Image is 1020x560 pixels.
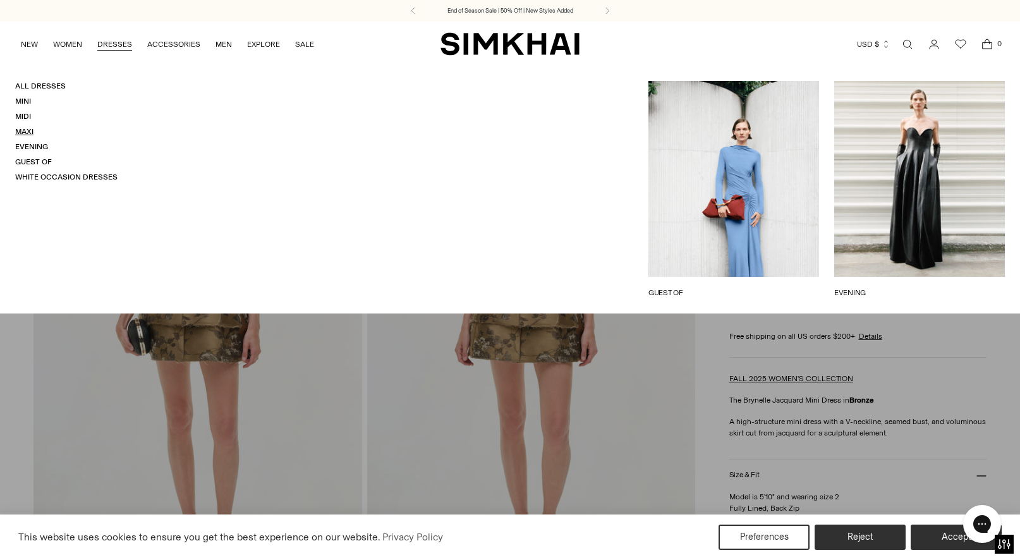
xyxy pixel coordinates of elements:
[216,30,232,58] a: MEN
[440,32,580,56] a: SIMKHAI
[974,32,1000,57] a: Open cart modal
[97,30,132,58] a: DRESSES
[53,30,82,58] a: WOMEN
[18,531,380,543] span: This website uses cookies to ensure you get the best experience on our website.
[957,501,1007,547] iframe: Gorgias live chat messenger
[21,30,38,58] a: NEW
[921,32,947,57] a: Go to the account page
[993,38,1005,49] span: 0
[948,32,973,57] a: Wishlist
[719,525,810,550] button: Preferences
[911,525,1002,550] button: Accept
[815,525,906,550] button: Reject
[895,32,920,57] a: Open search modal
[380,528,445,547] a: Privacy Policy (opens in a new tab)
[247,30,280,58] a: EXPLORE
[857,30,890,58] button: USD $
[447,6,573,15] a: End of Season Sale | 50% Off | New Styles Added
[295,30,314,58] a: SALE
[147,30,200,58] a: ACCESSORIES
